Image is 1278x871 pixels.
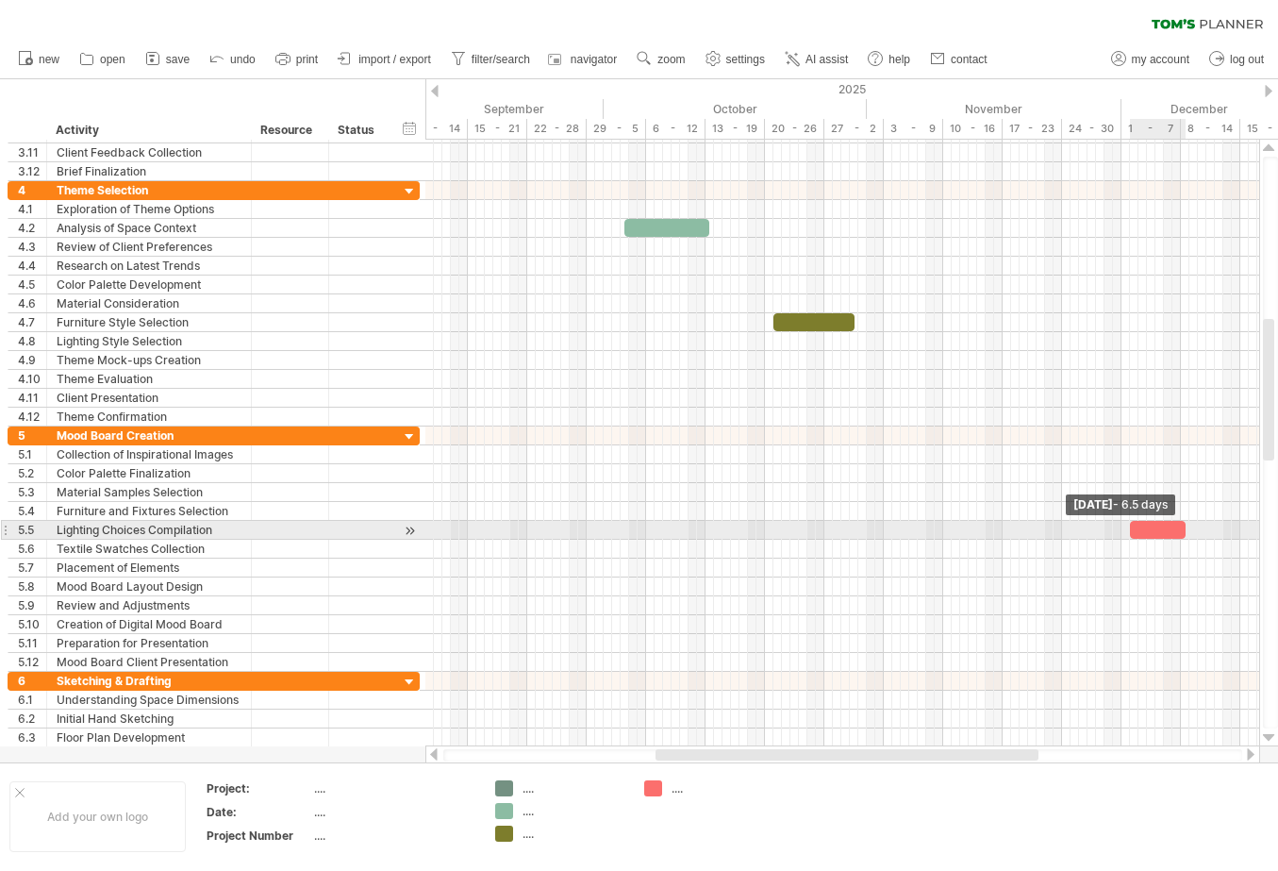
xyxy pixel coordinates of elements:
div: .... [314,780,473,796]
div: Research on Latest Trends [57,257,241,275]
div: 29 - 5 [587,119,646,139]
div: Initial Hand Sketching [57,710,241,728]
span: zoom [657,53,685,66]
div: Theme Selection [57,181,241,199]
div: 4.11 [18,389,46,407]
div: 1 - 7 [1121,119,1181,139]
div: 4.8 [18,332,46,350]
div: [DATE] [1066,494,1175,515]
div: Lighting Choices Compilation [57,521,241,539]
span: print [296,53,318,66]
div: 10 - 16 [943,119,1003,139]
div: .... [523,803,625,819]
div: 4.1 [18,200,46,218]
div: 17 - 23 [1003,119,1062,139]
div: Sketching & Drafting [57,672,241,690]
div: Theme Mock-ups Creation [57,351,241,369]
div: 6.3 [18,729,46,746]
div: Mood Board Client Presentation [57,653,241,671]
div: Material Consideration [57,294,241,312]
div: .... [523,826,625,842]
a: navigator [545,47,622,72]
span: log out [1230,53,1264,66]
a: settings [701,47,771,72]
span: AI assist [805,53,848,66]
div: Mood Board Layout Design [57,578,241,595]
div: 5.4 [18,502,46,520]
div: 4.10 [18,370,46,388]
div: Status [338,121,379,140]
div: 4 [18,181,46,199]
div: .... [314,804,473,820]
div: Material Samples Selection [57,483,241,501]
span: filter/search [472,53,530,66]
div: 5.11 [18,634,46,652]
div: Furniture and Fixtures Selection [57,502,241,520]
div: 5.8 [18,578,46,595]
div: Furniture Style Selection [57,313,241,331]
div: Understanding Space Dimensions [57,691,241,709]
a: log out [1204,47,1270,72]
div: Review and Adjustments [57,596,241,614]
div: Textile Swatches Collection [57,540,241,558]
div: 20 - 26 [765,119,824,139]
div: 27 - 2 [824,119,884,139]
div: 22 - 28 [527,119,587,139]
div: 4.9 [18,351,46,369]
div: 8 - 14 [408,119,468,139]
span: open [100,53,125,66]
div: Resource [260,121,318,140]
div: Collection of Inspirational Images [57,445,241,463]
div: 8 - 14 [1181,119,1240,139]
a: help [863,47,916,72]
div: 6.1 [18,691,46,709]
div: November 2025 [867,99,1121,119]
a: filter/search [446,47,536,72]
div: Client Presentation [57,389,241,407]
a: print [271,47,324,72]
span: contact [951,53,988,66]
div: 5 [18,427,46,444]
div: 4.3 [18,238,46,256]
div: 4.6 [18,294,46,312]
div: Date: [207,804,310,820]
div: .... [523,780,625,796]
div: Color Palette Finalization [57,464,241,482]
div: Add your own logo [9,781,186,852]
a: AI assist [780,47,854,72]
div: 5.10 [18,615,46,633]
div: Floor Plan Development [57,729,241,746]
div: 15 - 21 [468,119,527,139]
div: Lighting Style Selection [57,332,241,350]
span: my account [1132,53,1189,66]
div: 5.2 [18,464,46,482]
div: Brief Finalization [57,162,241,180]
div: 3 - 9 [884,119,943,139]
div: 4.7 [18,313,46,331]
span: new [39,53,59,66]
div: Client Feedback Collection [57,143,241,161]
a: open [75,47,131,72]
div: Color Palette Development [57,276,241,293]
div: Project Number [207,828,310,844]
div: 24 - 30 [1062,119,1121,139]
div: 5.9 [18,596,46,614]
span: navigator [571,53,617,66]
div: Theme Confirmation [57,408,241,426]
div: 13 - 19 [705,119,765,139]
div: 5.3 [18,483,46,501]
div: scroll to activity [401,521,419,541]
div: Review of Client Preferences [57,238,241,256]
div: 6 - 12 [646,119,705,139]
div: 3.12 [18,162,46,180]
a: undo [205,47,261,72]
div: 4.2 [18,219,46,237]
div: 4.5 [18,276,46,293]
div: .... [672,780,774,796]
div: 5.1 [18,445,46,463]
div: 3.11 [18,143,46,161]
div: 4.4 [18,257,46,275]
div: 6.2 [18,710,46,728]
div: 5.5 [18,521,46,539]
div: Creation of Digital Mood Board [57,615,241,633]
